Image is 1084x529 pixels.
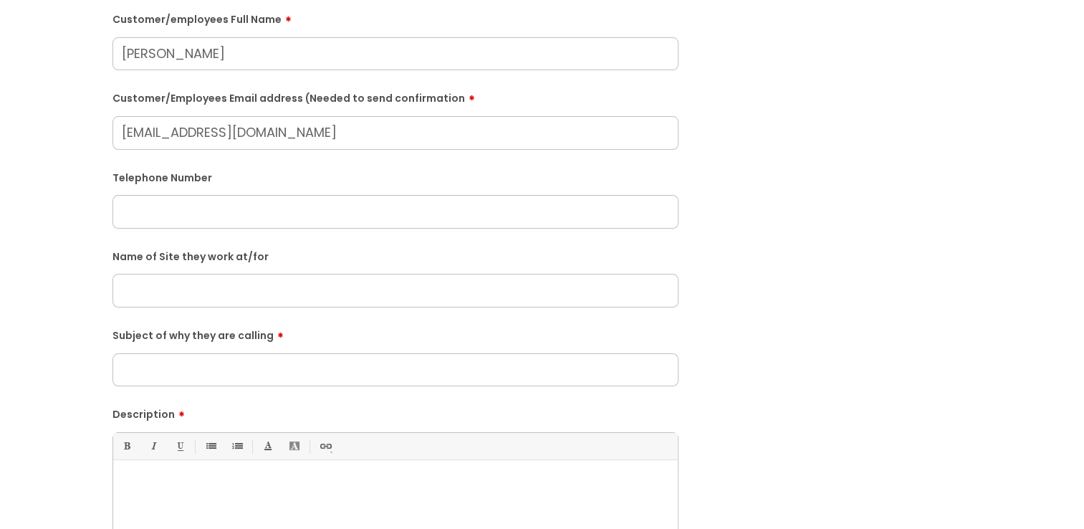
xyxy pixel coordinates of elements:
a: 1. Ordered List (Ctrl-Shift-8) [228,437,246,455]
label: Subject of why they are calling [112,325,678,342]
a: • Unordered List (Ctrl-Shift-7) [201,437,219,455]
a: Underline(Ctrl-U) [171,437,188,455]
label: Customer/Employees Email address (Needed to send confirmation [112,87,678,105]
a: Italic (Ctrl-I) [144,437,162,455]
a: Font Color [259,437,277,455]
a: Back Color [285,437,303,455]
label: Telephone Number [112,169,678,184]
label: Name of Site they work at/for [112,248,678,263]
input: Email [112,116,678,149]
a: Bold (Ctrl-B) [117,437,135,455]
label: Customer/employees Full Name [112,9,678,26]
a: Link [316,437,334,455]
label: Description [112,404,678,421]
